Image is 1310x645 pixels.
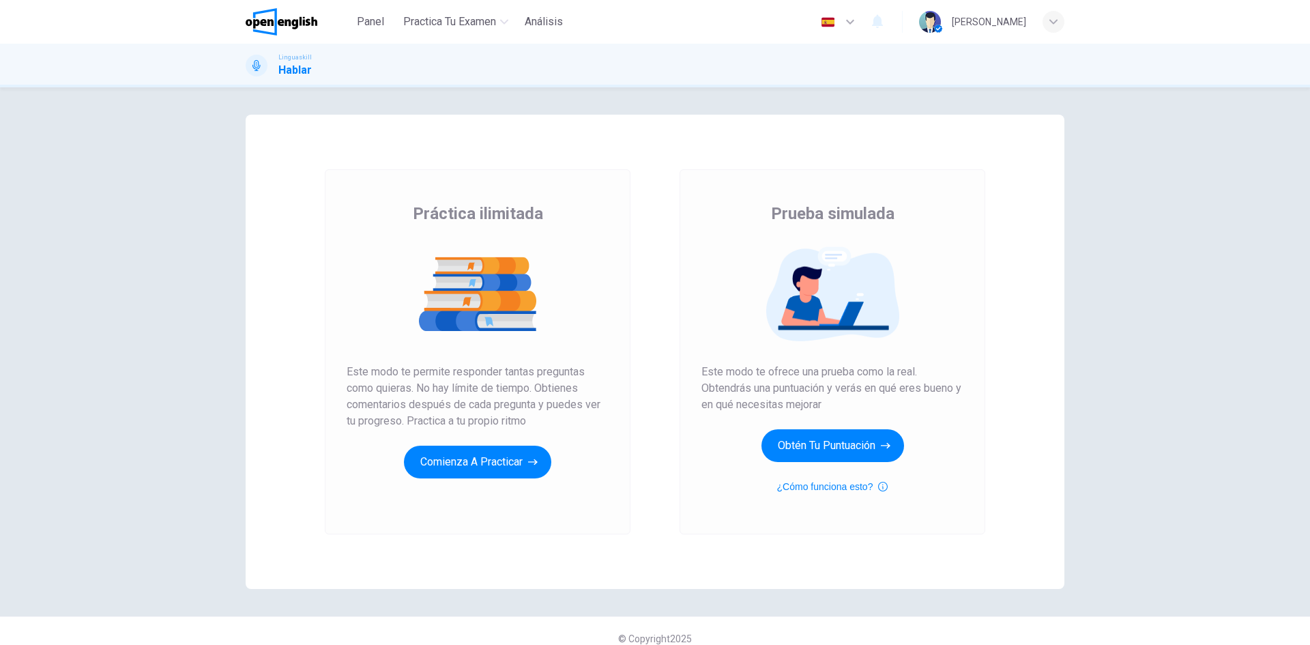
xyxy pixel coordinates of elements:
span: Análisis [525,14,563,30]
h1: Hablar [278,62,312,78]
img: es [819,17,836,27]
button: Panel [349,10,392,34]
img: Profile picture [919,11,941,33]
span: Este modo te permite responder tantas preguntas como quieras. No hay límite de tiempo. Obtienes c... [347,364,609,429]
span: Linguaskill [278,53,312,62]
img: OpenEnglish logo [246,8,317,35]
span: Este modo te ofrece una prueba como la real. Obtendrás una puntuación y verás en qué eres bueno y... [701,364,963,413]
span: Práctica ilimitada [413,203,543,225]
span: Panel [357,14,384,30]
button: Obtén tu puntuación [761,429,904,462]
a: OpenEnglish logo [246,8,349,35]
span: Practica tu examen [403,14,496,30]
span: © Copyright 2025 [618,633,692,644]
button: Comienza a practicar [404,446,551,478]
div: [PERSON_NAME] [952,14,1026,30]
button: Análisis [519,10,568,34]
button: Practica tu examen [398,10,514,34]
span: Prueba simulada [771,203,894,225]
button: ¿Cómo funciona esto? [777,478,888,495]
